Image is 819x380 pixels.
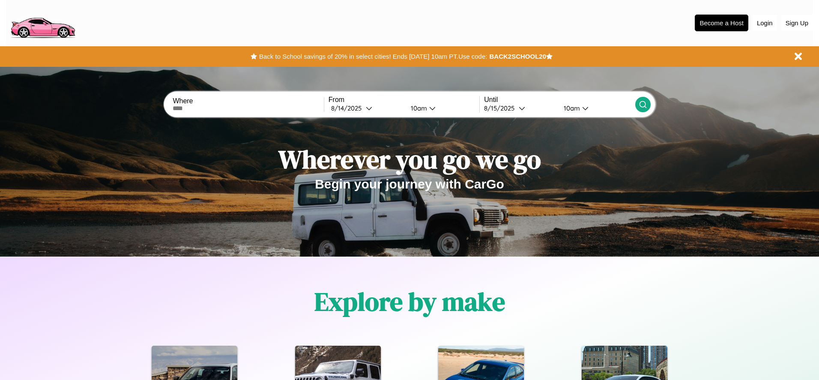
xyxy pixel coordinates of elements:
h1: Explore by make [314,284,505,319]
button: Login [753,15,777,31]
div: 10am [407,104,429,112]
b: BACK2SCHOOL20 [489,53,546,60]
button: 10am [557,104,635,113]
button: Become a Host [695,15,748,31]
div: 8 / 14 / 2025 [331,104,366,112]
label: From [329,96,479,104]
button: Sign Up [781,15,813,31]
div: 8 / 15 / 2025 [484,104,519,112]
button: Back to School savings of 20% in select cities! Ends [DATE] 10am PT.Use code: [257,51,489,63]
button: 10am [404,104,479,113]
label: Where [173,97,323,105]
div: 10am [559,104,582,112]
label: Until [484,96,635,104]
button: 8/14/2025 [329,104,404,113]
img: logo [6,4,79,40]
